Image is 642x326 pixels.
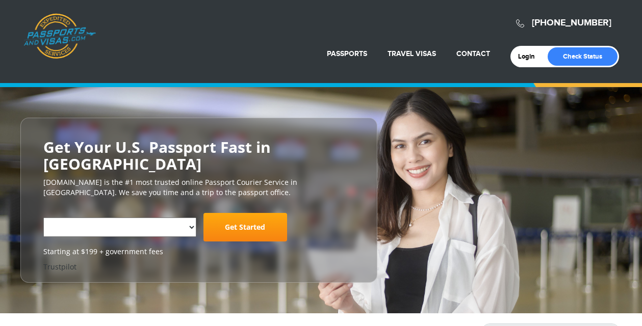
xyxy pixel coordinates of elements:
[23,13,96,59] a: Passports & [DOMAIN_NAME]
[43,177,354,198] p: [DOMAIN_NAME] is the #1 most trusted online Passport Courier Service in [GEOGRAPHIC_DATA]. We sav...
[327,49,367,58] a: Passports
[388,49,436,58] a: Travel Visas
[43,262,76,271] a: Trustpilot
[43,139,354,172] h2: Get Your U.S. Passport Fast in [GEOGRAPHIC_DATA]
[43,247,354,257] span: Starting at $199 + government fees
[532,17,611,29] a: [PHONE_NUMBER]
[518,52,542,61] a: Login
[548,47,618,66] a: Check Status
[456,49,490,58] a: Contact
[203,213,287,241] a: Get Started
